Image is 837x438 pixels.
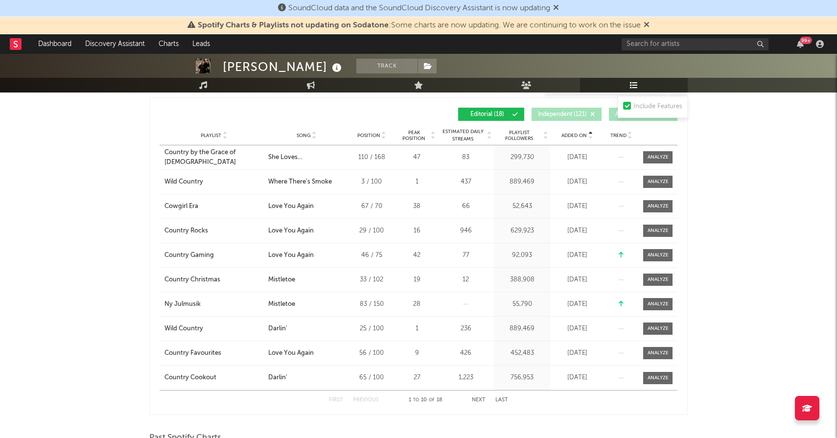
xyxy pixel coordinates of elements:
div: [DATE] [553,373,602,383]
span: Song [297,133,311,138]
button: Track [356,59,418,73]
button: Independent(121) [532,108,602,121]
div: 9 [398,348,435,358]
div: 388,908 [496,275,548,285]
span: Position [357,133,380,138]
button: First [329,397,343,403]
div: 889,469 [496,177,548,187]
div: [DATE] [553,300,602,309]
span: Peak Position [398,130,429,141]
span: Spotify Charts & Playlists not updating on Sodatone [198,22,389,29]
a: Country Gaming [164,251,263,260]
button: Previous [353,397,379,403]
div: [DATE] [553,202,602,211]
div: Wild Country [164,177,203,187]
a: Country Favourites [164,348,263,358]
button: Editorial(18) [458,108,524,121]
div: Country Favourites [164,348,221,358]
div: [DATE] [553,226,602,236]
div: 83 [440,153,491,162]
a: Country by the Grace of [DEMOGRAPHIC_DATA] [164,148,263,167]
div: 426 [440,348,491,358]
a: Leads [186,34,217,54]
span: Independent ( 121 ) [538,112,587,117]
a: Ny Julmusik [164,300,263,309]
div: Cowgirl Era [164,202,198,211]
div: 1 [398,324,435,334]
div: 65 / 100 [349,373,394,383]
div: 452,483 [496,348,548,358]
div: 55,790 [496,300,548,309]
div: 38 [398,202,435,211]
span: Playlist [201,133,221,138]
div: 16 [398,226,435,236]
div: Mistletoe [268,300,295,309]
a: Country Christmas [164,275,263,285]
div: 28 [398,300,435,309]
input: Search for artists [622,38,768,50]
a: Dashboard [31,34,78,54]
span: Dismiss [644,22,650,29]
div: 66 [440,202,491,211]
div: [DATE] [553,177,602,187]
div: 629,923 [496,226,548,236]
span: : Some charts are now updating. We are continuing to work on the issue [198,22,641,29]
div: Mistletoe [268,275,295,285]
div: 889,469 [496,324,548,334]
div: 77 [440,251,491,260]
div: 756,953 [496,373,548,383]
span: Playlist Followers [496,130,542,141]
span: Algorithmic ( 670 ) [615,112,663,117]
a: Country Cookout [164,373,263,383]
div: [DATE] [553,251,602,260]
div: [DATE] [553,153,602,162]
div: 25 / 100 [349,324,394,334]
div: 27 [398,373,435,383]
span: Editorial ( 18 ) [465,112,510,117]
div: 12 [440,275,491,285]
div: 92,093 [496,251,548,260]
div: 946 [440,226,491,236]
div: Love You Again [268,348,314,358]
div: 1,223 [440,373,491,383]
div: 437 [440,177,491,187]
span: of [429,398,435,402]
button: Algorithmic(670) [609,108,677,121]
div: Country Cookout [164,373,216,383]
div: [DATE] [553,324,602,334]
div: Love You Again [268,226,314,236]
div: Include Features [633,101,682,113]
div: Where There’s Smoke [268,177,332,187]
div: 236 [440,324,491,334]
span: to [413,398,419,402]
span: Added On [561,133,587,138]
span: Dismiss [553,4,559,12]
div: Country Christmas [164,275,220,285]
div: 83 / 150 [349,300,394,309]
div: 1 10 18 [398,394,452,406]
div: 47 [398,153,435,162]
div: Country Rocks [164,226,208,236]
button: 99+ [797,40,804,48]
div: Love You Again [268,202,314,211]
div: 1 [398,177,435,187]
button: Next [472,397,486,403]
span: Estimated Daily Streams [440,128,486,143]
div: 3 / 100 [349,177,394,187]
div: 99 + [800,37,812,44]
div: 19 [398,275,435,285]
div: 46 / 75 [349,251,394,260]
a: Charts [152,34,186,54]
div: [PERSON_NAME] [223,59,344,75]
div: [DATE] [553,275,602,285]
div: She Loves [PERSON_NAME] [268,153,345,162]
div: [DATE] [553,348,602,358]
div: Ny Julmusik [164,300,201,309]
div: 67 / 70 [349,202,394,211]
div: 42 [398,251,435,260]
div: 110 / 168 [349,153,394,162]
button: Last [495,397,508,403]
a: Wild Country [164,177,263,187]
div: 33 / 102 [349,275,394,285]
